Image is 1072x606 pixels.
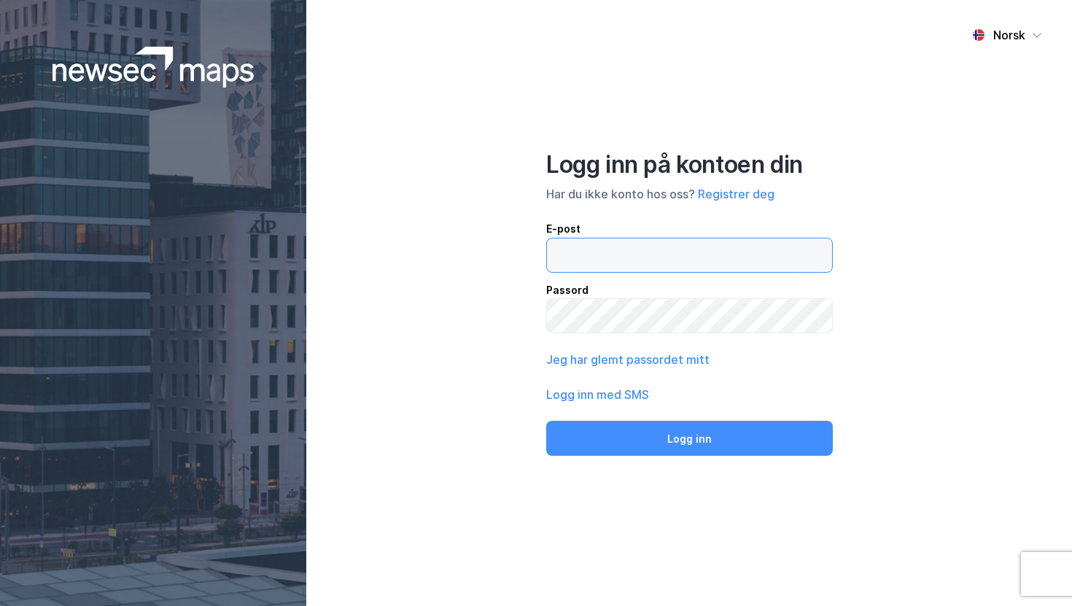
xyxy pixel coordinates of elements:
[546,386,649,403] button: Logg inn med SMS
[698,185,774,203] button: Registrer deg
[999,536,1072,606] iframe: Chat Widget
[546,421,833,456] button: Logg inn
[999,536,1072,606] div: Kontrollprogram for chat
[993,26,1025,44] div: Norsk
[546,220,833,238] div: E-post
[546,150,833,179] div: Logg inn på kontoen din
[546,281,833,299] div: Passord
[546,185,833,203] div: Har du ikke konto hos oss?
[546,351,710,368] button: Jeg har glemt passordet mitt
[53,47,255,88] img: logoWhite.bf58a803f64e89776f2b079ca2356427.svg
